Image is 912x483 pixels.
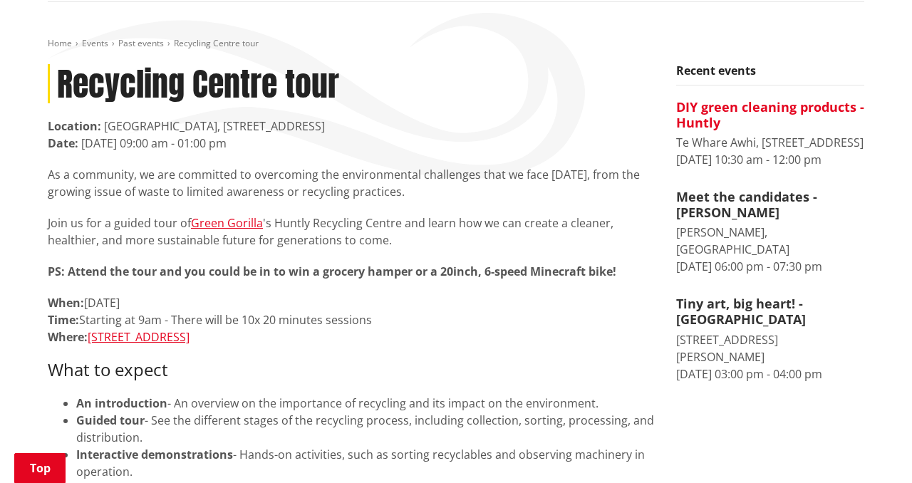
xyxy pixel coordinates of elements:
[82,37,108,49] a: Events
[48,312,79,328] strong: Time:
[676,189,864,275] a: Meet the candidates - [PERSON_NAME] [PERSON_NAME], [GEOGRAPHIC_DATA] [DATE] 06:00 pm - 07:30 pm
[76,446,655,480] li: - Hands-on activities, such as sorting recyclables and observing machinery in operation.
[48,295,84,311] strong: When:
[48,64,655,103] h1: Recycling Centre tour
[846,423,898,474] iframe: Messenger Launcher
[676,134,864,151] div: Te Whare Awhi, [STREET_ADDRESS]
[88,329,190,345] a: [STREET_ADDRESS]
[676,224,864,258] div: [PERSON_NAME], [GEOGRAPHIC_DATA]
[676,259,822,274] time: [DATE] 06:00 pm - 07:30 pm
[191,215,263,231] a: Green Gorilla
[48,294,655,346] p: [DATE] Starting at 9am - There will be 10x 20 minutes sessions
[118,37,164,49] a: Past events
[76,412,145,428] strong: Guided tour
[48,360,655,380] h3: What to expect
[76,447,80,462] strong: I
[76,395,167,411] strong: An introduction
[48,37,72,49] a: Home
[48,264,616,279] strong: PS: Attend the tour and you could be in to win a grocery hamper or a 20inch, 6-speed Minecraft bike!
[676,189,864,220] h4: Meet the candidates - [PERSON_NAME]
[48,329,88,345] strong: Where:
[48,214,655,249] p: Join us for a guided tour of 's Huntly Recycling Centre and learn how we can create a cleaner, he...
[80,447,233,462] strong: nteractive demonstrations
[48,38,864,50] nav: breadcrumb
[76,412,655,446] li: - See the different stages of the recycling process, including collection, sorting, processing, a...
[676,331,864,365] div: [STREET_ADDRESS][PERSON_NAME]
[174,37,259,49] span: Recycling Centre tour
[676,366,822,382] time: [DATE] 03:00 pm - 04:00 pm
[48,118,101,134] strong: Location:
[676,100,864,168] a: DIY green cleaning products - Huntly Te Whare Awhi, [STREET_ADDRESS] [DATE] 10:30 am - 12:00 pm
[676,296,864,382] a: Tiny art, big heart! - [GEOGRAPHIC_DATA] [STREET_ADDRESS][PERSON_NAME] [DATE] 03:00 pm - 04:00 pm
[14,453,66,483] a: Top
[676,100,864,130] h4: DIY green cleaning products - Huntly
[676,152,822,167] time: [DATE] 10:30 am - 12:00 pm
[676,64,864,85] h5: Recent events
[676,296,864,327] h4: Tiny art, big heart! - [GEOGRAPHIC_DATA]
[81,135,227,151] time: [DATE] 09:00 am - 01:00 pm
[48,135,78,151] strong: Date:
[104,118,325,134] span: [GEOGRAPHIC_DATA], [STREET_ADDRESS]
[48,166,655,200] p: As a community, we are committed to overcoming the environmental challenges that we face [DATE], ...
[76,395,655,412] li: - An overview on the importance of recycling and its impact on the environment.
